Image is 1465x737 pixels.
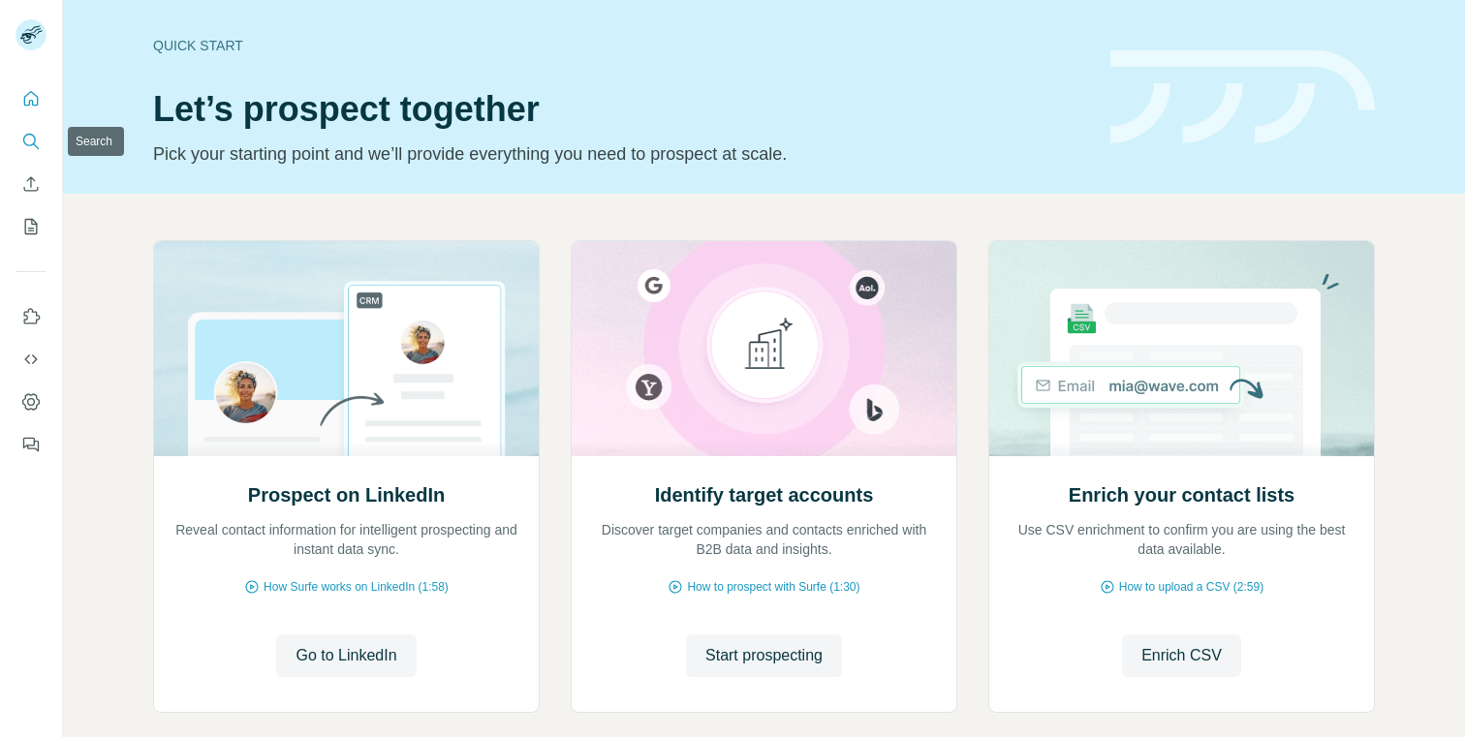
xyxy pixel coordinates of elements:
h2: Enrich your contact lists [1069,481,1294,508]
span: How to prospect with Surfe (1:30) [687,578,859,596]
p: Reveal contact information for intelligent prospecting and instant data sync. [173,520,519,559]
p: Discover target companies and contacts enriched with B2B data and insights. [591,520,937,559]
img: Prospect on LinkedIn [153,241,540,456]
span: How Surfe works on LinkedIn (1:58) [264,578,449,596]
button: Search [16,124,47,159]
span: Go to LinkedIn [296,644,396,667]
span: Enrich CSV [1141,644,1222,667]
img: Identify target accounts [571,241,957,456]
button: Enrich CSV [16,167,47,201]
button: Feedback [16,427,47,462]
img: banner [1110,50,1375,144]
button: Use Surfe API [16,342,47,377]
button: My lists [16,209,47,244]
button: Go to LinkedIn [276,634,416,677]
span: Start prospecting [705,644,823,667]
h1: Let’s prospect together [153,90,1087,129]
button: Use Surfe on LinkedIn [16,299,47,334]
p: Use CSV enrichment to confirm you are using the best data available. [1009,520,1355,559]
button: Dashboard [16,384,47,419]
h2: Identify target accounts [655,481,874,508]
h2: Prospect on LinkedIn [248,481,445,508]
button: Quick start [16,81,47,116]
span: How to upload a CSV (2:59) [1119,578,1263,596]
div: Quick start [153,36,1087,55]
p: Pick your starting point and we’ll provide everything you need to prospect at scale. [153,140,1087,168]
button: Start prospecting [686,634,842,677]
img: Enrich your contact lists [988,241,1375,456]
button: Enrich CSV [1122,634,1241,677]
